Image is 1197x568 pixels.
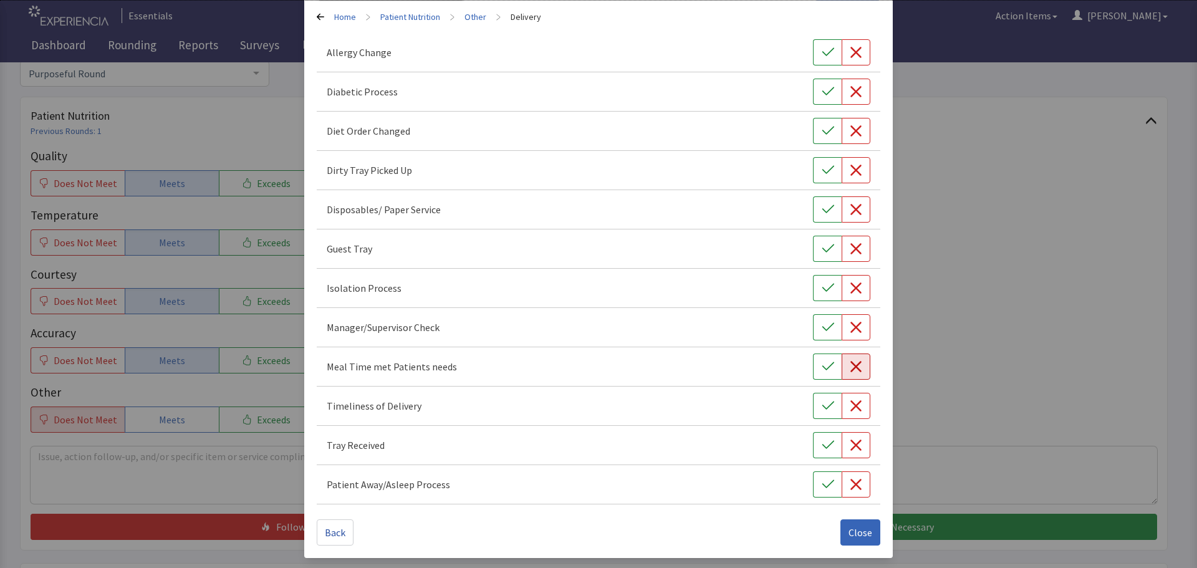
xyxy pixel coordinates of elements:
[327,438,385,453] p: Tray Received
[380,11,440,23] a: Patient Nutrition
[327,123,410,138] p: Diet Order Changed
[848,525,872,540] span: Close
[327,320,440,335] p: Manager/Supervisor Check
[317,519,353,546] button: Back
[327,45,392,60] p: Allergy Change
[511,11,541,23] a: Delivery
[334,11,356,23] a: Home
[464,11,486,23] a: Other
[450,4,454,29] span: >
[327,202,441,217] p: Disposables/ Paper Service
[327,163,412,178] p: Dirty Tray Picked Up
[327,359,457,374] p: Meal Time met Patients needs
[327,84,398,99] p: Diabetic Process
[327,477,450,492] p: Patient Away/Asleep Process
[840,519,880,546] button: Close
[496,4,501,29] span: >
[366,4,370,29] span: >
[327,281,401,296] p: Isolation Process
[327,241,372,256] p: Guest Tray
[327,398,421,413] p: Timeliness of Delivery
[325,525,345,540] span: Back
